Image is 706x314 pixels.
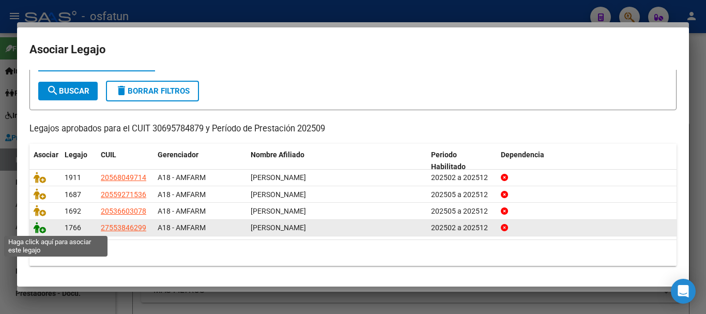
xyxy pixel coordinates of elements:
span: 1692 [65,207,81,215]
p: Legajos aprobados para el CUIT 30695784879 y Período de Prestación 202509 [29,123,677,136]
div: Open Intercom Messenger [671,279,696,304]
span: 20536603078 [101,207,146,215]
button: Buscar [38,82,98,100]
datatable-header-cell: Asociar [29,144,60,178]
span: TUCCI MORETTA MARIA VICTORIA [251,223,306,232]
mat-icon: search [47,84,59,97]
span: 20568049714 [101,173,146,182]
h2: Asociar Legajo [29,40,677,59]
span: A18 - AMFARM [158,207,206,215]
span: A18 - AMFARM [158,223,206,232]
span: VILLALOBOS AGUSTIN BRUNO [251,190,306,199]
span: A18 - AMFARM [158,190,206,199]
datatable-header-cell: Gerenciador [154,144,247,178]
button: Borrar Filtros [106,81,199,101]
span: MAZZONI GENARO LEONEL [251,173,306,182]
span: A18 - AMFARM [158,173,206,182]
div: 202505 a 202512 [431,189,493,201]
datatable-header-cell: Nombre Afiliado [247,144,427,178]
span: CUIL [101,151,116,159]
span: Gerenciador [158,151,198,159]
span: 1911 [65,173,81,182]
div: 202505 a 202512 [431,205,493,217]
div: 4 registros [29,240,677,266]
div: 202502 a 202512 [431,222,493,234]
mat-icon: delete [115,84,128,97]
datatable-header-cell: Dependencia [497,144,677,178]
datatable-header-cell: Legajo [60,144,97,178]
span: 1687 [65,190,81,199]
span: Asociar [34,151,58,159]
datatable-header-cell: Periodo Habilitado [427,144,497,178]
span: VILLALOBOS CIRO ISAIAS [251,207,306,215]
span: 1766 [65,223,81,232]
datatable-header-cell: CUIL [97,144,154,178]
span: Periodo Habilitado [431,151,466,171]
div: 202502 a 202512 [431,172,493,184]
span: 27553846299 [101,223,146,232]
span: Dependencia [501,151,544,159]
span: Buscar [47,86,89,96]
span: Nombre Afiliado [251,151,304,159]
span: Legajo [65,151,87,159]
span: Borrar Filtros [115,86,190,96]
span: 20559271536 [101,190,146,199]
